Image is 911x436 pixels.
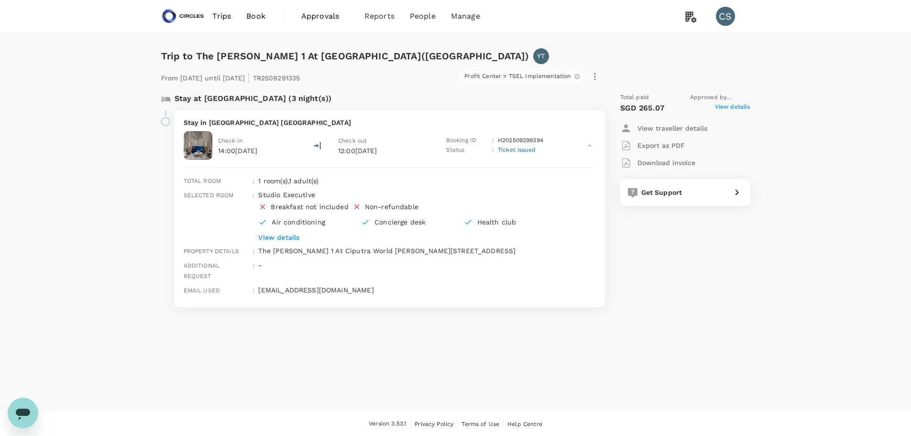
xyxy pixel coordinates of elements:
span: Get Support [641,189,682,196]
span: Help Centre [507,421,542,427]
img: Citadines Sudirman Jakarta [184,131,212,160]
span: : [252,192,254,199]
span: View details [715,102,750,114]
button: Export as PDF [620,137,685,154]
span: Total room [184,178,221,184]
button: View traveller details [620,120,707,137]
a: Help Centre [507,419,542,429]
p: Status [446,145,488,155]
p: Stay at [GEOGRAPHIC_DATA] (3 night(s)) [175,93,332,104]
p: Booking ID [446,136,488,145]
p: Stay in [GEOGRAPHIC_DATA] [GEOGRAPHIC_DATA] [184,118,595,127]
p: Health club [477,217,559,227]
span: : [252,287,254,294]
p: - [258,260,595,270]
span: Selected room [184,192,234,199]
p: Air conditioning [272,217,353,227]
span: : [252,178,254,185]
div: Profit Center > TSEL Implementation [459,72,582,81]
span: 1 room(s) , 1 adult(s) [258,177,318,185]
span: Terms of Use [461,421,499,427]
p: 12:00[DATE] [338,146,429,156]
img: Circles [161,6,205,27]
span: Additional request [184,262,220,279]
span: Reports [364,11,395,22]
span: Profit Center > TSEL Implementation [459,72,576,80]
span: : [252,248,254,255]
p: View details [258,233,566,242]
button: Download invoice [620,154,695,171]
iframe: Button to launch messaging window [8,398,38,428]
span: Property details [184,248,239,255]
p: [EMAIL_ADDRESS][DOMAIN_NAME] [258,285,595,295]
span: | [247,71,250,84]
p: H202509299394 [498,136,543,145]
p: : [492,136,494,145]
span: Ticket issued [498,146,536,153]
span: Privacy Policy [415,421,453,427]
span: Email used [184,287,220,294]
span: Approved by [690,93,750,102]
p: The [PERSON_NAME] 1 At Ciputra World [PERSON_NAME][STREET_ADDRESS] [258,246,595,256]
p: Studio Executive [258,190,566,200]
p: Download invoice [637,158,695,168]
p: View traveller details [637,123,707,133]
div: Breakfast not included [271,202,348,212]
span: Manage [451,11,480,22]
p: YT [537,51,545,61]
span: Total paid [620,93,649,102]
span: Version 3.53.1 [369,419,406,429]
p: : [492,145,494,155]
span: People [410,11,436,22]
span: Approvals [301,11,349,22]
h6: Trip to The [PERSON_NAME] 1 At [GEOGRAPHIC_DATA]([GEOGRAPHIC_DATA]) [161,48,529,64]
div: Non-refundable [365,202,418,212]
div: CS [716,7,735,26]
a: Privacy Policy [415,419,453,429]
p: Concierge desk [374,217,456,227]
p: Export as PDF [637,141,685,150]
a: Terms of Use [461,419,499,429]
p: 14:00[DATE] [218,146,258,156]
span: Trips [212,11,231,22]
p: From [DATE] until [DATE] TR2509291335 [161,68,300,85]
span: Book [246,11,265,22]
span: : [252,262,254,269]
span: Check in [218,137,242,144]
span: Check out [338,137,367,144]
p: SGD 265.07 [620,102,665,114]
